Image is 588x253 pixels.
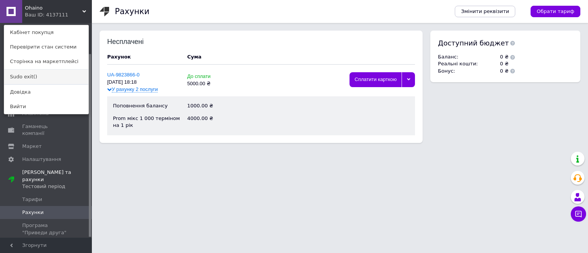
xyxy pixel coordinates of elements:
[187,81,237,87] div: 5000.00 ₴
[480,60,509,67] td: 0 ₴
[537,8,574,15] span: Обрати тариф
[187,102,237,109] div: 1000.00 ₴
[107,54,180,60] div: Рахунок
[187,115,237,129] div: 4000.00 ₴
[107,38,157,46] div: Несплачені
[438,60,480,67] td: Реальні кошти :
[22,143,42,150] span: Маркет
[112,86,158,92] span: У рахунку 2 послуги
[22,156,61,163] span: Налаштування
[571,206,586,222] button: Чат з покупцем
[113,115,185,129] div: Prom мікс 1 000 терміном на 1 рік
[25,11,57,18] div: Ваш ID: 4137111
[4,99,88,114] a: Вийти
[4,54,88,69] a: Сторінка на маркетплейсі
[187,74,237,79] div: До сплати
[531,6,580,17] a: Обрати тариф
[4,70,88,84] a: Sudo exit()
[22,183,92,190] div: Тестовий період
[22,169,92,190] span: [PERSON_NAME] та рахунки
[455,6,515,17] a: Змінити реквізити
[4,25,88,40] a: Кабінет покупця
[438,54,480,60] td: Баланс :
[480,54,509,60] td: 0 ₴
[107,79,180,85] div: [DATE] 18:18
[22,196,42,203] span: Тарифи
[115,7,149,16] h1: Рахунки
[461,8,509,15] span: Змінити реквізити
[438,38,509,48] span: Доступний бюджет
[113,102,185,109] div: Поповнення балансу
[22,209,44,216] span: Рахунки
[107,72,140,78] a: UA-9823866-0
[22,222,71,236] span: Програма "Приведи друга"
[4,40,88,54] a: Перевірити стан системи
[187,54,201,60] div: Cума
[25,5,82,11] span: Ohaino
[480,68,509,75] td: 0 ₴
[22,123,71,137] span: Гаманець компанії
[4,85,88,99] a: Довідка
[438,68,480,75] td: Бонус :
[350,72,402,87] div: Сплатити карткою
